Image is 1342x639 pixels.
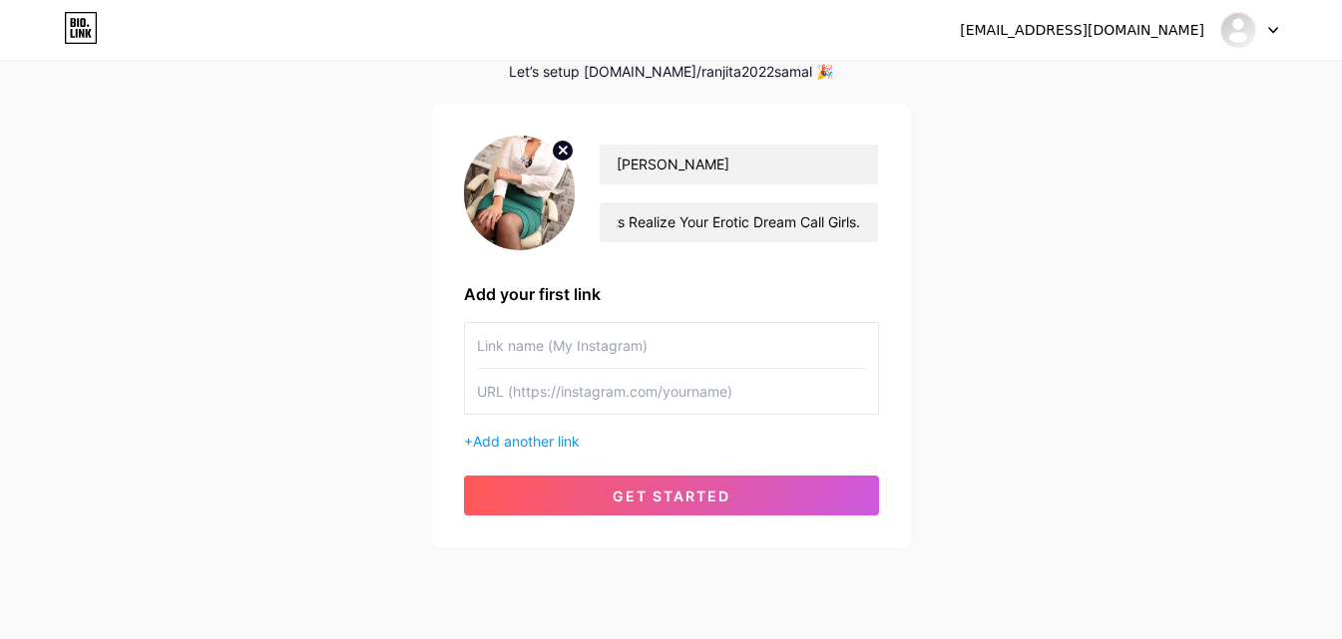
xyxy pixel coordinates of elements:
[464,431,879,452] div: +
[600,202,877,242] input: bio
[613,487,730,504] span: get started
[600,145,877,184] input: Your name
[477,369,866,414] input: URL (https://instagram.com/yourname)
[464,136,576,250] img: profile pic
[960,20,1204,41] div: [EMAIL_ADDRESS][DOMAIN_NAME]
[473,433,580,450] span: Add another link
[464,476,879,515] button: get started
[432,64,911,80] div: Let’s setup [DOMAIN_NAME]/ranjita2022samal 🎉
[464,282,879,306] div: Add your first link
[477,323,866,368] input: Link name (My Instagram)
[1219,11,1257,49] img: ranjita2022samal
